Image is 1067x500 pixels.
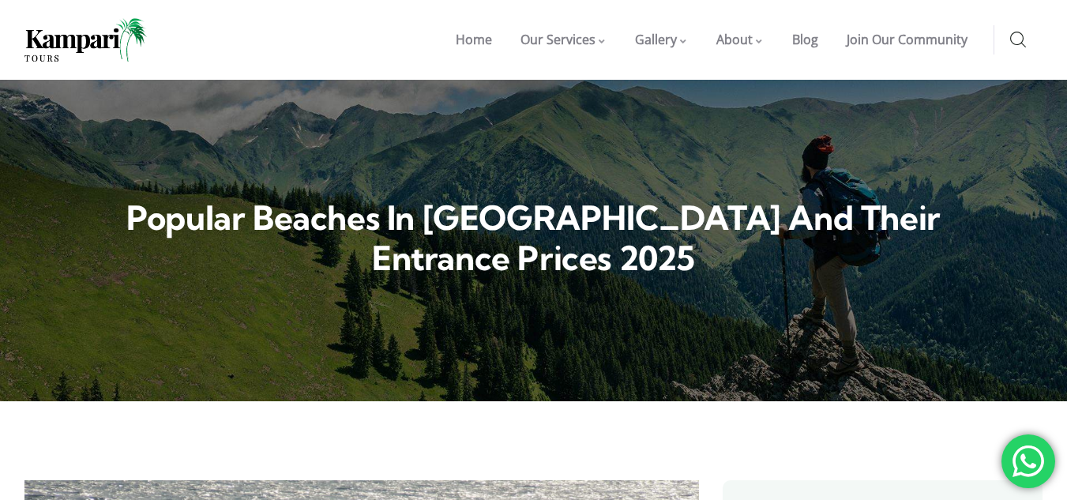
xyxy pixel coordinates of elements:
img: Home [24,18,147,62]
div: 'Chat [1001,434,1055,488]
span: Our Services [520,31,595,48]
span: Blog [792,31,818,48]
span: About [716,31,753,48]
span: Gallery [635,31,677,48]
span: Home [456,31,492,48]
span: Join Our Community [847,31,967,48]
h2: Popular Beaches in [GEOGRAPHIC_DATA] and their Entrance Prices 2025 [70,198,998,279]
